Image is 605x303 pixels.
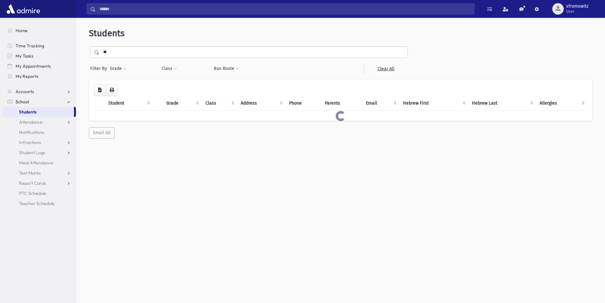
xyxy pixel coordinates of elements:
[285,96,321,111] th: Phone
[3,61,76,71] a: My Appointments
[161,63,177,74] button: Class
[19,109,37,115] span: Students
[19,190,46,196] span: PTC Schedule
[19,170,41,176] span: Test Marks
[3,188,76,198] a: PTC Schedule
[19,160,53,166] span: Meal Attendance
[3,107,74,117] a: Students
[16,53,33,59] span: My Tasks
[104,96,152,111] th: Student
[110,63,127,74] button: Grade
[94,85,106,96] button: CSV
[3,97,76,107] a: School
[3,168,76,178] a: Test Marks
[3,137,76,148] a: Infractions
[3,148,76,158] a: Student Logs
[19,201,55,206] span: Teacher Schedule
[3,51,76,61] a: My Tasks
[3,198,76,209] a: Teacher Schedule
[362,96,399,111] th: Email
[321,96,362,111] th: Parents
[16,89,34,94] span: Accounts
[566,4,588,9] span: sfromowitz
[3,86,76,97] a: Accounts
[364,63,408,74] a: Clear All
[3,178,76,188] a: Report Cards
[3,41,76,51] a: Time Tracking
[19,140,41,145] span: Infractions
[89,127,115,139] button: Email All
[3,25,76,36] a: Home
[202,96,237,111] th: Class
[89,28,124,38] span: Students
[96,3,474,15] input: Search
[19,150,45,155] span: Student Logs
[399,96,468,111] th: Hebrew First
[16,43,44,49] span: Time Tracking
[213,63,239,74] button: Bus Route
[19,119,43,125] span: Attendance
[237,96,285,111] th: Address
[90,65,110,72] span: Filter By
[19,129,44,135] span: Notifications
[3,158,76,168] a: Meal Attendance
[566,9,588,14] span: User
[19,180,46,186] span: Report Cards
[16,99,29,105] span: School
[105,85,118,96] button: Print
[16,63,51,69] span: My Appointments
[163,96,201,111] th: Grade
[3,71,76,81] a: My Reports
[16,73,38,79] span: My Reports
[5,3,42,15] img: AdmirePro
[3,127,76,137] a: Notifications
[536,96,587,111] th: Allergies
[3,117,76,127] a: Attendance
[16,28,28,33] span: Home
[468,96,536,111] th: Hebrew Last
